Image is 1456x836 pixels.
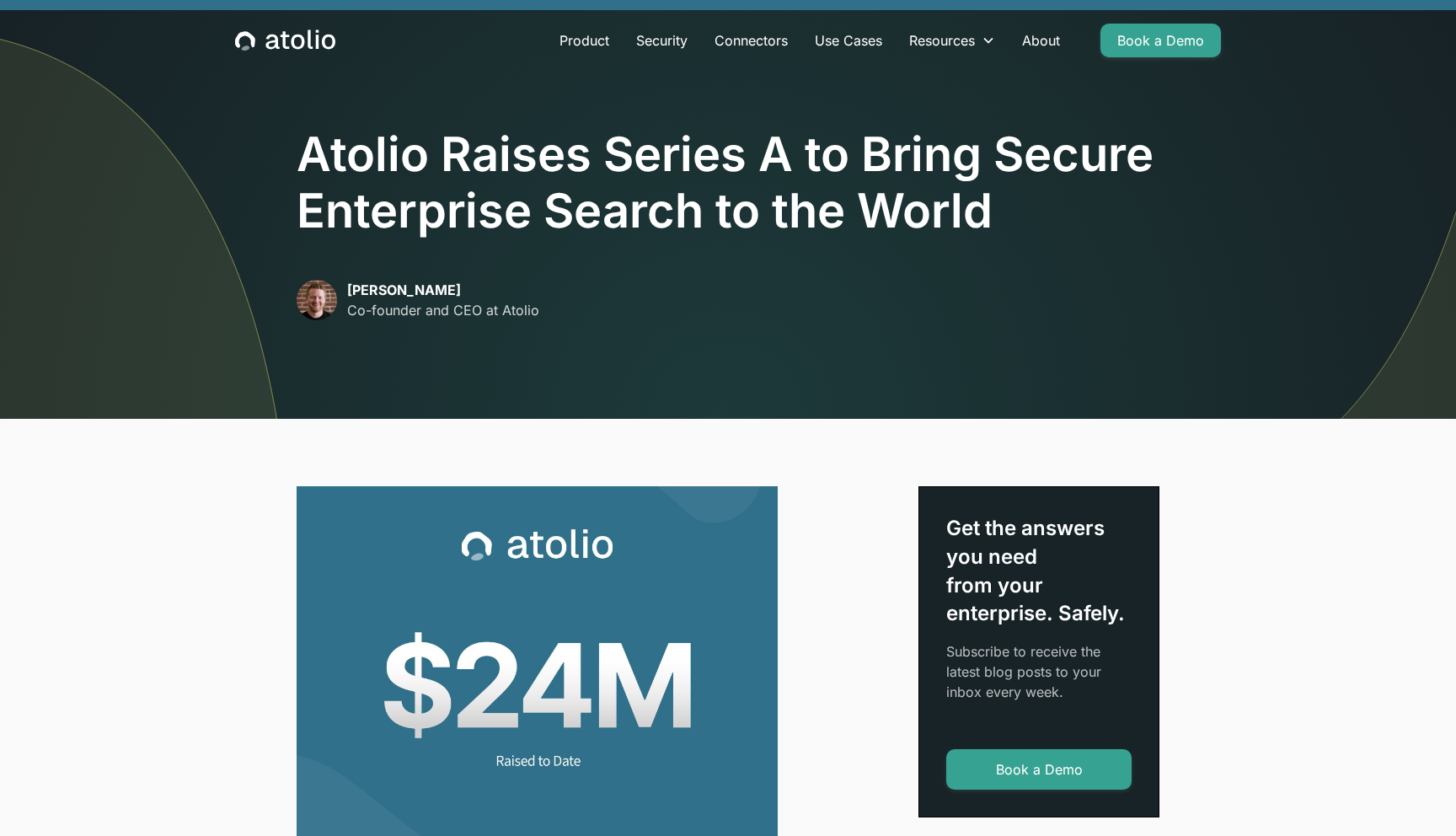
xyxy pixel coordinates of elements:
a: Product [546,24,623,57]
p: [PERSON_NAME] [347,280,539,300]
a: Use Cases [801,24,896,57]
p: Subscribe to receive the latest blog posts to your inbox every week. [946,641,1132,702]
a: Book a Demo [1100,24,1221,57]
a: home [235,29,335,51]
p: Co-founder and CEO at Atolio [347,300,539,320]
div: Resources [909,30,975,51]
div: Resources [896,24,1009,57]
h1: Atolio Raises Series A to Bring Secure Enterprise Search to the World [297,126,1159,239]
a: Connectors [701,24,801,57]
div: Get the answers you need from your enterprise. Safely. [946,514,1132,627]
a: Security [623,24,701,57]
a: Book a Demo [946,749,1132,790]
a: About [1009,24,1073,57]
